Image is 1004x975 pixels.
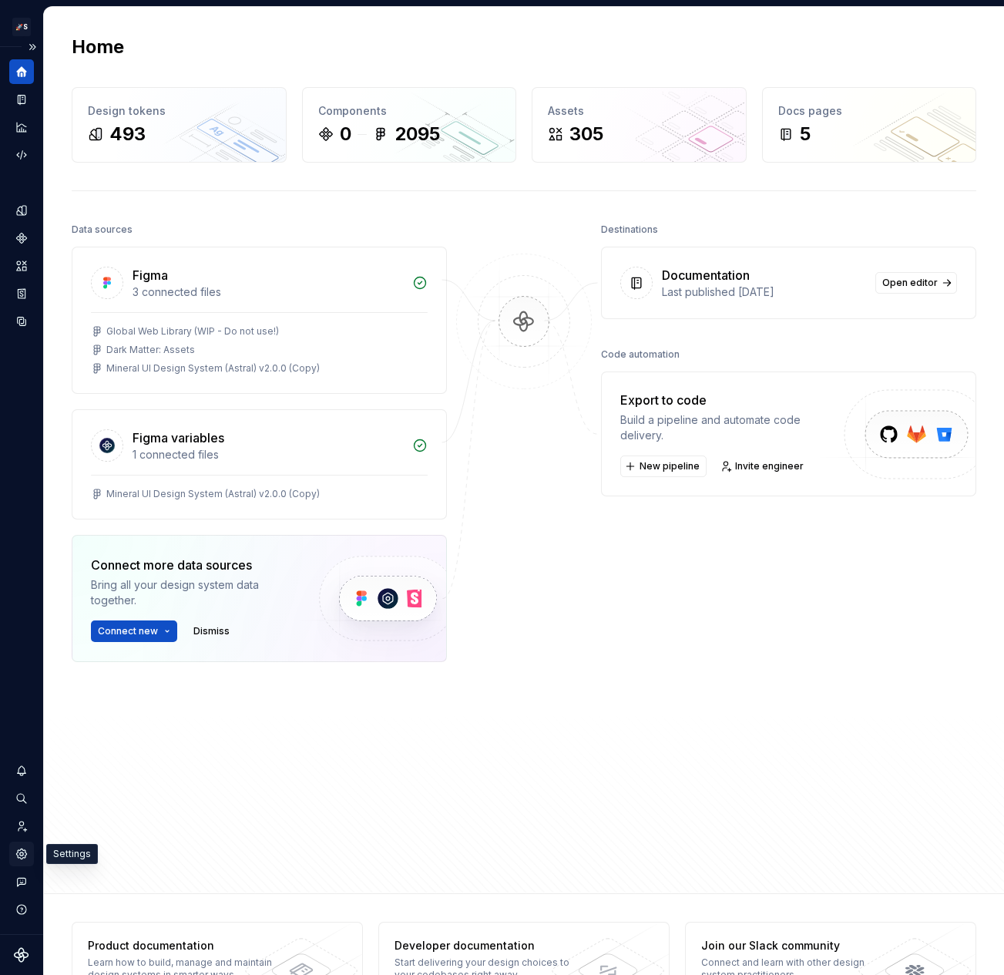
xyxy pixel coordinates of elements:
button: Dismiss [186,620,237,642]
a: Figma variables1 connected filesMineral UI Design System (Astral) v2.0.0 (Copy) [72,409,447,519]
button: Contact support [9,869,34,894]
a: Docs pages5 [762,87,977,163]
span: Invite engineer [735,460,804,472]
div: Product documentation [88,938,274,953]
a: Data sources [9,309,34,334]
svg: Supernova Logo [14,947,29,963]
button: New pipeline [620,456,707,477]
span: Open editor [882,277,938,289]
div: Dark Matter: Assets [106,344,195,356]
div: Mineral UI Design System (Astral) v2.0.0 (Copy) [106,488,320,500]
div: Settings [46,844,98,864]
div: Figma variables [133,429,224,447]
div: Build a pipeline and automate code delivery. [620,412,843,443]
a: Figma3 connected filesGlobal Web Library (WIP - Do not use!)Dark Matter: AssetsMineral UI Design ... [72,247,447,394]
span: Dismiss [193,625,230,637]
a: Home [9,59,34,84]
a: Settings [9,842,34,866]
div: 1 connected files [133,447,403,462]
div: 305 [569,122,603,146]
div: 493 [109,122,146,146]
a: Invite engineer [716,456,811,477]
div: 5 [800,122,811,146]
a: Assets [9,254,34,278]
div: Data sources [72,219,133,240]
div: Developer documentation [395,938,581,953]
button: Connect new [91,620,177,642]
div: Join our Slack community [701,938,888,953]
div: Figma [133,266,168,284]
a: Analytics [9,115,34,140]
div: Documentation [662,266,750,284]
a: Components [9,226,34,250]
a: Design tokens493 [72,87,287,163]
a: Open editor [875,272,957,294]
button: Notifications [9,758,34,783]
a: Code automation [9,143,34,167]
a: Invite team [9,814,34,839]
button: 🚀S [3,10,40,43]
div: Assets [548,103,730,119]
div: Bring all your design system data together. [91,577,293,608]
div: Mineral UI Design System (Astral) v2.0.0 (Copy) [106,362,320,375]
div: Docs pages [778,103,961,119]
span: New pipeline [640,460,700,472]
div: 0 [340,122,351,146]
span: Connect new [98,625,158,637]
a: Components02095 [302,87,517,163]
button: Search ⌘K [9,786,34,811]
div: Global Web Library (WIP - Do not use!) [106,325,279,338]
a: Storybook stories [9,281,34,306]
a: Documentation [9,87,34,112]
div: Last published [DATE] [662,284,866,300]
button: Expand sidebar [22,36,43,58]
div: Code automation [601,344,680,365]
div: Destinations [601,219,658,240]
div: 2095 [395,122,440,146]
div: Connect more data sources [91,556,293,574]
a: Assets305 [532,87,747,163]
div: 🚀S [12,18,31,36]
div: Design tokens [88,103,270,119]
h2: Home [72,35,124,59]
div: Components [318,103,501,119]
div: Export to code [620,391,843,409]
a: Design tokens [9,198,34,223]
div: 3 connected files [133,284,403,300]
